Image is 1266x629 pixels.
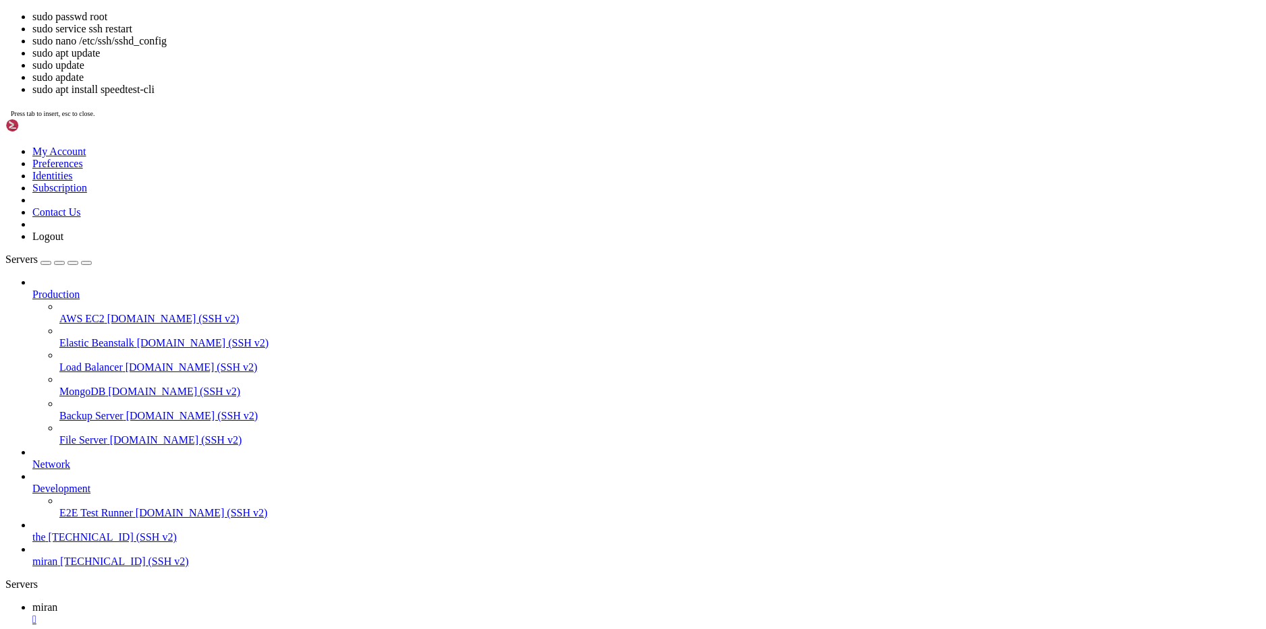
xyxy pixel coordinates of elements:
[32,483,1261,495] a: Development
[32,23,1261,35] li: sudo service ssh restart
[32,170,73,181] a: Identities
[59,361,123,373] span: Load Balancer
[5,349,130,360] span: ubuntu@ip-172-31-35-146
[32,35,1261,47] li: sudo nano /etc/ssh/sshd_config
[5,246,1091,258] x-row: the exact distribution terms for each program are described in the
[32,458,70,470] span: Network
[5,40,1091,51] x-row: * Management: [URL][DOMAIN_NAME]
[32,71,1261,84] li: sudo apdate
[49,531,177,543] span: [TECHNICAL_ID] (SSH v2)
[5,5,1091,17] x-row: Welcome to Ubuntu 22.04.5 LTS (GNU/Linux 6.8.0-1029-aws x86_64)
[60,556,188,567] span: [TECHNICAL_ID] (SSH v2)
[5,74,1091,86] x-row: System information disabled due to load higher than 1.0
[32,483,90,494] span: Development
[59,301,1261,325] li: AWS EC2 [DOMAIN_NAME] (SSH v2)
[108,386,240,397] span: [DOMAIN_NAME] (SSH v2)
[5,326,1091,338] x-row: See "man sudo_root" for details.
[59,422,1261,446] li: File Server [DOMAIN_NAME] (SSH v2)
[5,28,1091,40] x-row: * Documentation: [URL][DOMAIN_NAME]
[32,146,86,157] a: My Account
[32,531,1261,543] a: the [TECHNICAL_ID] (SSH v2)
[5,349,1091,361] x-row: : $ sudo
[59,507,1261,519] a: E2E Test Runner [DOMAIN_NAME] (SSH v2)
[5,143,1091,154] x-row: Enable ESM Apps to receive additional future security updates.
[32,276,1261,446] li: Production
[5,119,83,132] img: Shellngn
[5,258,1091,269] x-row: individual files in /usr/share/doc/*/copyright.
[5,189,1091,200] x-row: The list of available updates is more than a week old.
[5,578,1261,591] div: Servers
[32,289,1261,301] a: Production
[59,337,134,349] span: Elastic Beanstalk
[5,200,1091,212] x-row: To check for new updates run: sudo apt update
[32,11,1261,23] li: sudo passwd root
[59,361,1261,373] a: Load Balancer [DOMAIN_NAME] (SSH v2)
[32,519,1261,543] li: the [TECHNICAL_ID] (SSH v2)
[59,313,105,324] span: AWS EC2
[32,206,81,218] a: Contact Us
[32,231,63,242] a: Logout
[137,337,269,349] span: [DOMAIN_NAME] (SSH v2)
[5,235,1091,246] x-row: The programs included with the Ubuntu system are free software;
[11,110,94,117] span: Press tab to insert, esc to close.
[5,253,92,265] a: Servers
[59,337,1261,349] a: Elastic Beanstalk [DOMAIN_NAME] (SSH v2)
[126,361,258,373] span: [DOMAIN_NAME] (SSH v2)
[59,349,1261,373] li: Load Balancer [DOMAIN_NAME] (SSH v2)
[59,313,1261,325] a: AWS EC2 [DOMAIN_NAME] (SSH v2)
[5,315,1091,326] x-row: To run a command as administrator (user "root"), use "sudo <command>".
[32,84,1261,96] li: sudo apt install speedtest-cli
[59,495,1261,519] li: E2E Test Runner [DOMAIN_NAME] (SSH v2)
[5,253,38,265] span: Servers
[5,120,1091,131] x-row: 0 updates can be applied immediately.
[59,325,1261,349] li: Elastic Beanstalk [DOMAIN_NAME] (SSH v2)
[32,59,1261,71] li: sudo update
[32,601,57,613] span: miran
[59,507,133,518] span: E2E Test Runner
[32,471,1261,519] li: Development
[110,434,242,446] span: [DOMAIN_NAME] (SSH v2)
[5,51,1091,63] x-row: * Support: [URL][DOMAIN_NAME]
[59,398,1261,422] li: Backup Server [DOMAIN_NAME] (SSH v2)
[59,386,105,397] span: MongoDB
[32,601,1261,626] a: miran
[107,313,240,324] span: [DOMAIN_NAME] (SSH v2)
[32,613,1261,626] a: 
[32,47,1261,59] li: sudo apt update
[126,410,258,421] span: [DOMAIN_NAME] (SSH v2)
[32,543,1261,568] li: miran [TECHNICAL_ID] (SSH v2)
[59,410,123,421] span: Backup Server
[32,289,80,300] span: Production
[59,373,1261,398] li: MongoDB [DOMAIN_NAME] (SSH v2)
[32,556,1261,568] a: miran [TECHNICAL_ID] (SSH v2)
[5,154,1091,166] x-row: See [URL][DOMAIN_NAME] or run: sudo pro status
[32,158,83,169] a: Preferences
[32,446,1261,471] li: Network
[32,556,57,567] span: miran
[59,410,1261,422] a: Backup Server [DOMAIN_NAME] (SSH v2)
[59,434,107,446] span: File Server
[188,349,193,361] div: (32, 30)
[136,507,268,518] span: [DOMAIN_NAME] (SSH v2)
[59,434,1261,446] a: File Server [DOMAIN_NAME] (SSH v2)
[5,292,1091,303] x-row: applicable law.
[135,349,140,360] span: ~
[59,386,1261,398] a: MongoDB [DOMAIN_NAME] (SSH v2)
[5,280,1091,292] x-row: Ubuntu comes with ABSOLUTELY NO WARRANTY, to the extent permitted by
[32,458,1261,471] a: Network
[32,531,46,543] span: the
[32,182,87,193] a: Subscription
[5,97,1091,109] x-row: Expanded Security Maintenance for Applications is not enabled.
